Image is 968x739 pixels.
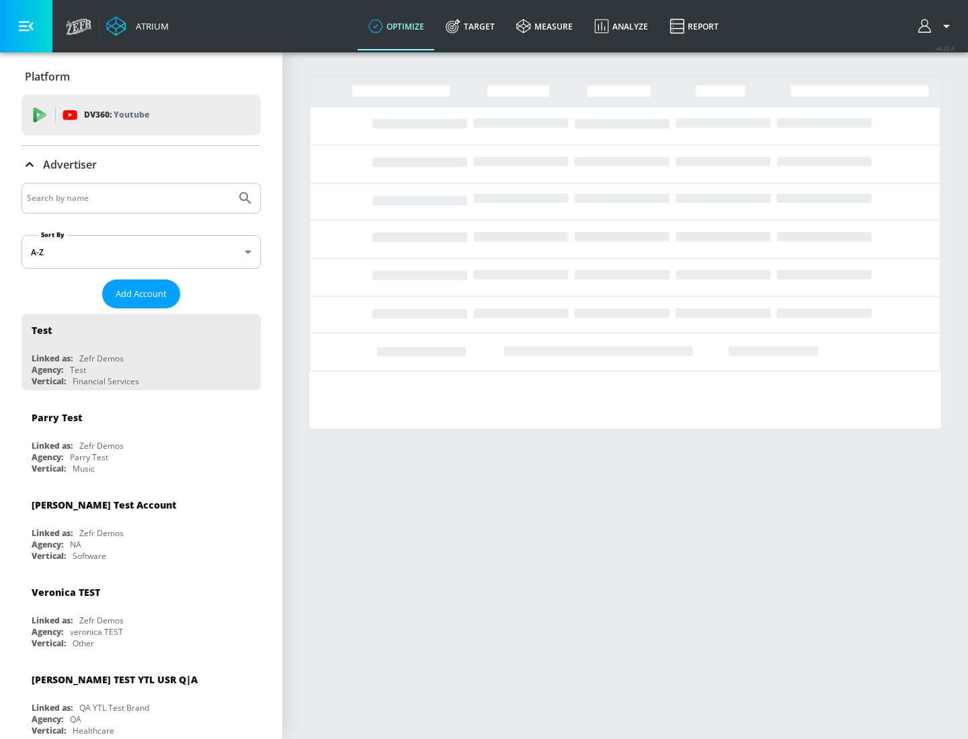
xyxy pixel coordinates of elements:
[32,440,73,451] div: Linked as:
[114,107,149,122] p: Youtube
[22,314,261,390] div: TestLinked as:Zefr DemosAgency:TestVertical:Financial Services
[32,498,176,511] div: [PERSON_NAME] Test Account
[32,586,100,599] div: Veronica TEST
[73,463,95,474] div: Music
[25,69,70,84] p: Platform
[27,189,231,207] input: Search by name
[506,2,583,50] a: measure
[43,157,97,172] p: Advertiser
[70,451,108,463] div: Parry Test
[22,146,261,183] div: Advertiser
[32,411,82,424] div: Parry Test
[22,235,261,269] div: A-Z
[70,539,81,550] div: NA
[22,488,261,565] div: [PERSON_NAME] Test AccountLinked as:Zefr DemosAgency:NAVertical:Software
[32,638,66,649] div: Vertical:
[70,626,123,638] div: veronica TEST
[79,702,149,713] div: QA YTL Test Brand
[32,702,73,713] div: Linked as:
[659,2,729,50] a: Report
[32,673,198,686] div: [PERSON_NAME] TEST YTL USR Q|A
[936,44,955,52] span: v 4.25.4
[32,725,66,736] div: Vertical:
[73,550,106,562] div: Software
[358,2,435,50] a: optimize
[22,401,261,478] div: Parry TestLinked as:Zefr DemosAgency:Parry TestVertical:Music
[435,2,506,50] a: Target
[73,376,139,387] div: Financial Services
[22,576,261,652] div: Veronica TESTLinked as:Zefr DemosAgency:veronica TESTVertical:Other
[583,2,659,50] a: Analyze
[22,58,261,95] div: Platform
[32,463,66,474] div: Vertical:
[79,440,124,451] div: Zefr Demos
[130,20,169,32] div: Atrium
[79,353,124,364] div: Zefr Demos
[32,713,63,725] div: Agency:
[70,713,81,725] div: QA
[84,107,149,122] p: DV360:
[22,95,261,135] div: DV360: Youtube
[79,615,124,626] div: Zefr Demos
[38,230,67,239] label: Sort By
[79,527,124,539] div: Zefr Demos
[102,279,180,308] button: Add Account
[116,286,167,302] span: Add Account
[73,638,94,649] div: Other
[32,353,73,364] div: Linked as:
[32,539,63,550] div: Agency:
[32,364,63,376] div: Agency:
[32,527,73,539] div: Linked as:
[106,16,169,36] a: Atrium
[32,324,52,337] div: Test
[70,364,86,376] div: Test
[32,626,63,638] div: Agency:
[73,725,114,736] div: Healthcare
[32,550,66,562] div: Vertical:
[32,451,63,463] div: Agency:
[32,376,66,387] div: Vertical:
[32,615,73,626] div: Linked as:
